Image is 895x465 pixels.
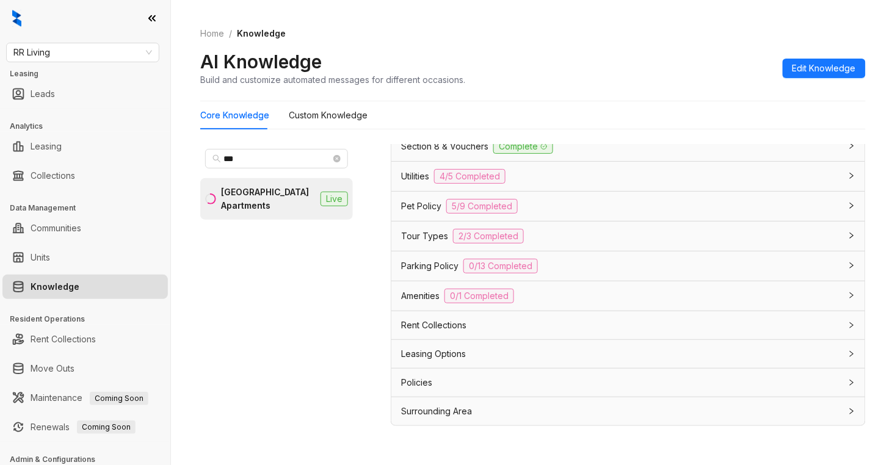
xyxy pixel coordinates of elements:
[444,289,514,303] span: 0/1 Completed
[401,376,432,389] span: Policies
[237,28,286,38] span: Knowledge
[31,164,75,188] a: Collections
[2,356,168,381] li: Move Outs
[31,82,55,106] a: Leads
[401,140,488,153] span: Section 8 & Vouchers
[31,245,50,270] a: Units
[848,408,855,415] span: collapsed
[333,155,341,162] span: close-circle
[848,292,855,299] span: collapsed
[200,109,269,122] div: Core Knowledge
[10,203,170,214] h3: Data Management
[2,164,168,188] li: Collections
[221,186,316,212] div: [GEOGRAPHIC_DATA] Apartments
[401,200,441,213] span: Pet Policy
[391,132,865,161] div: Section 8 & VouchersComplete
[391,162,865,191] div: Utilities4/5 Completed
[453,229,524,243] span: 2/3 Completed
[783,59,866,78] button: Edit Knowledge
[391,251,865,281] div: Parking Policy0/13 Completed
[391,340,865,368] div: Leasing Options
[493,139,553,154] span: Complete
[848,379,855,386] span: collapsed
[321,192,348,206] span: Live
[2,216,168,240] li: Communities
[2,245,168,270] li: Units
[13,43,152,62] span: RR Living
[90,392,148,405] span: Coming Soon
[401,170,429,183] span: Utilities
[391,311,865,339] div: Rent Collections
[10,68,170,79] h3: Leasing
[31,327,96,351] a: Rent Collections
[848,142,855,150] span: collapsed
[792,62,856,75] span: Edit Knowledge
[229,27,232,40] li: /
[401,229,448,243] span: Tour Types
[401,259,458,273] span: Parking Policy
[212,154,221,163] span: search
[848,172,855,179] span: collapsed
[848,350,855,358] span: collapsed
[401,289,440,303] span: Amenities
[31,415,136,439] a: RenewalsComing Soon
[848,262,855,269] span: collapsed
[31,216,81,240] a: Communities
[401,405,472,418] span: Surrounding Area
[2,275,168,299] li: Knowledge
[2,134,168,159] li: Leasing
[200,73,465,86] div: Build and customize automated messages for different occasions.
[848,232,855,239] span: collapsed
[391,222,865,251] div: Tour Types2/3 Completed
[77,420,136,434] span: Coming Soon
[391,397,865,425] div: Surrounding Area
[401,319,466,332] span: Rent Collections
[31,275,79,299] a: Knowledge
[198,27,226,40] a: Home
[200,50,322,73] h2: AI Knowledge
[401,347,466,361] span: Leasing Options
[434,169,505,184] span: 4/5 Completed
[2,82,168,106] li: Leads
[31,356,74,381] a: Move Outs
[463,259,538,273] span: 0/13 Completed
[10,121,170,132] h3: Analytics
[848,322,855,329] span: collapsed
[446,199,518,214] span: 5/9 Completed
[391,281,865,311] div: Amenities0/1 Completed
[391,369,865,397] div: Policies
[10,314,170,325] h3: Resident Operations
[848,202,855,209] span: collapsed
[2,327,168,351] li: Rent Collections
[10,454,170,465] h3: Admin & Configurations
[31,134,62,159] a: Leasing
[391,192,865,221] div: Pet Policy5/9 Completed
[2,386,168,410] li: Maintenance
[289,109,368,122] div: Custom Knowledge
[12,10,21,27] img: logo
[2,415,168,439] li: Renewals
